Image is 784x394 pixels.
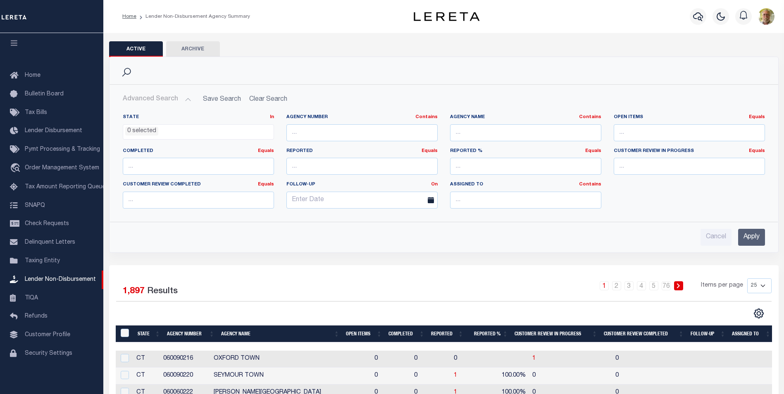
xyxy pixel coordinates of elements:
[415,115,438,119] a: Contains
[25,202,45,208] span: SNAPQ
[166,41,220,57] button: Archive
[25,313,48,319] span: Refunds
[123,148,274,155] label: Completed
[218,325,343,342] th: Agency Name: activate to sort column ascending
[385,325,428,342] th: Completed: activate to sort column ascending
[25,147,100,152] span: Pymt Processing & Tracking
[687,325,729,342] th: Follow-up: activate to sort column ascending
[579,182,601,187] a: Contains
[601,325,687,342] th: Customer Review Completed: activate to sort column ascending
[109,41,163,57] button: Active
[123,114,274,121] label: State
[414,12,480,21] img: logo-dark.svg
[585,149,601,153] a: Equals
[25,91,64,97] span: Bulletin Board
[431,182,438,187] a: On
[25,128,82,134] span: Lender Disbursement
[123,287,145,296] span: 1,897
[624,281,634,290] a: 3
[25,165,99,171] span: Order Management System
[25,277,96,282] span: Lender Non-Disbursement
[450,148,601,155] label: Reported %
[487,368,529,385] td: 100.00%
[649,281,658,290] a: 5
[160,351,210,368] td: 060090216
[136,13,250,20] li: Lender Non-Disbursement Agency Summary
[123,192,274,209] input: ...
[411,368,450,385] td: 0
[532,356,536,361] a: 1
[428,325,467,342] th: Reported: activate to sort column ascending
[701,281,743,290] span: Items per page
[738,229,765,246] input: Apply
[25,240,75,245] span: Delinquent Letters
[600,281,609,290] a: 1
[286,124,438,141] input: ...
[25,184,105,190] span: Tax Amount Reporting Queue
[133,351,160,368] td: CT
[125,127,158,136] li: 0 selected
[411,351,450,368] td: 0
[614,124,765,141] input: ...
[637,281,646,290] a: 4
[450,114,601,121] label: Agency Name
[134,325,164,342] th: State: activate to sort column ascending
[25,110,47,116] span: Tax Bills
[579,115,601,119] a: Contains
[122,14,136,19] a: Home
[343,325,385,342] th: Open Items: activate to sort column ascending
[10,163,23,174] i: travel_explore
[749,149,765,153] a: Equals
[25,351,72,356] span: Security Settings
[25,73,41,78] span: Home
[614,148,765,155] label: Customer Review In Progress
[614,158,765,175] input: ...
[258,149,274,153] a: Equals
[280,181,444,188] label: Follow-up
[147,285,178,298] label: Results
[371,368,411,385] td: 0
[729,325,774,342] th: Assigned To: activate to sort column ascending
[286,114,438,121] label: Agency Number
[612,281,621,290] a: 2
[258,182,274,187] a: Equals
[210,351,371,368] td: OXFORD TOWN
[701,229,732,246] input: Cancel
[422,149,438,153] a: Equals
[123,181,274,188] label: Customer Review Completed
[25,295,38,301] span: TIQA
[614,114,765,121] label: Open Items
[270,115,274,119] a: In
[467,325,511,342] th: Reported %: activate to sort column ascending
[450,181,601,188] label: Assigned To
[116,325,135,342] th: MBACode
[25,221,69,227] span: Check Requests
[612,351,693,368] td: 0
[210,368,371,385] td: SEYMOUR TOWN
[123,91,191,107] button: Advanced Search
[749,115,765,119] a: Equals
[529,368,612,385] td: 0
[160,368,210,385] td: 060090220
[662,281,671,290] a: 76
[371,351,411,368] td: 0
[25,332,70,338] span: Customer Profile
[286,158,438,175] input: ...
[286,148,438,155] label: Reported
[286,192,438,209] input: Enter Date
[25,258,60,264] span: Taxing Entity
[450,124,601,141] input: ...
[164,325,218,342] th: Agency Number: activate to sort column ascending
[450,192,601,209] input: ...
[511,325,601,342] th: Customer Review In Progress: activate to sort column ascending
[454,373,457,378] a: 1
[450,351,487,368] td: 0
[123,158,274,175] input: ...
[133,368,160,385] td: CT
[450,158,601,175] input: ...
[612,368,693,385] td: 0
